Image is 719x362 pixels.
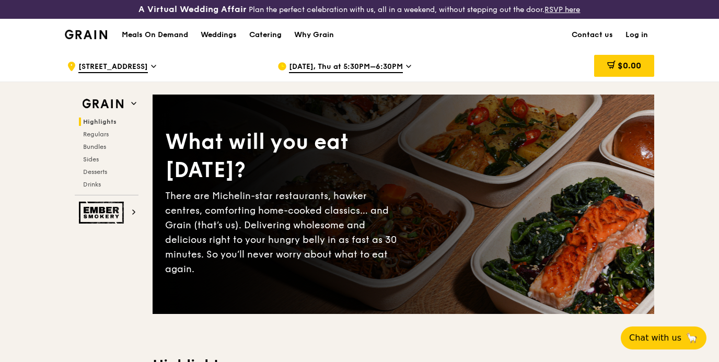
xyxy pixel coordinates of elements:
a: Why Grain [288,19,340,51]
span: Desserts [83,168,107,176]
h1: Meals On Demand [122,30,188,40]
img: Ember Smokery web logo [79,202,127,224]
img: Grain [65,30,107,39]
div: What will you eat [DATE]? [165,128,403,184]
span: $0.00 [618,61,641,71]
a: Log in [619,19,654,51]
span: [DATE], Thu at 5:30PM–6:30PM [289,62,403,73]
h3: A Virtual Wedding Affair [138,4,247,15]
img: Grain web logo [79,95,127,113]
div: Why Grain [294,19,334,51]
div: Catering [249,19,282,51]
button: Chat with us🦙 [621,326,706,349]
div: There are Michelin-star restaurants, hawker centres, comforting home-cooked classics… and Grain (... [165,189,403,276]
a: Contact us [565,19,619,51]
span: Bundles [83,143,106,150]
a: GrainGrain [65,18,107,50]
a: Catering [243,19,288,51]
span: 🦙 [686,332,698,344]
span: Regulars [83,131,109,138]
a: Weddings [194,19,243,51]
div: Weddings [201,19,237,51]
a: RSVP here [544,5,580,14]
span: Drinks [83,181,101,188]
span: [STREET_ADDRESS] [78,62,148,73]
span: Chat with us [629,332,681,344]
span: Sides [83,156,99,163]
span: Highlights [83,118,117,125]
div: Plan the perfect celebration with us, all in a weekend, without stepping out the door. [120,4,599,15]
